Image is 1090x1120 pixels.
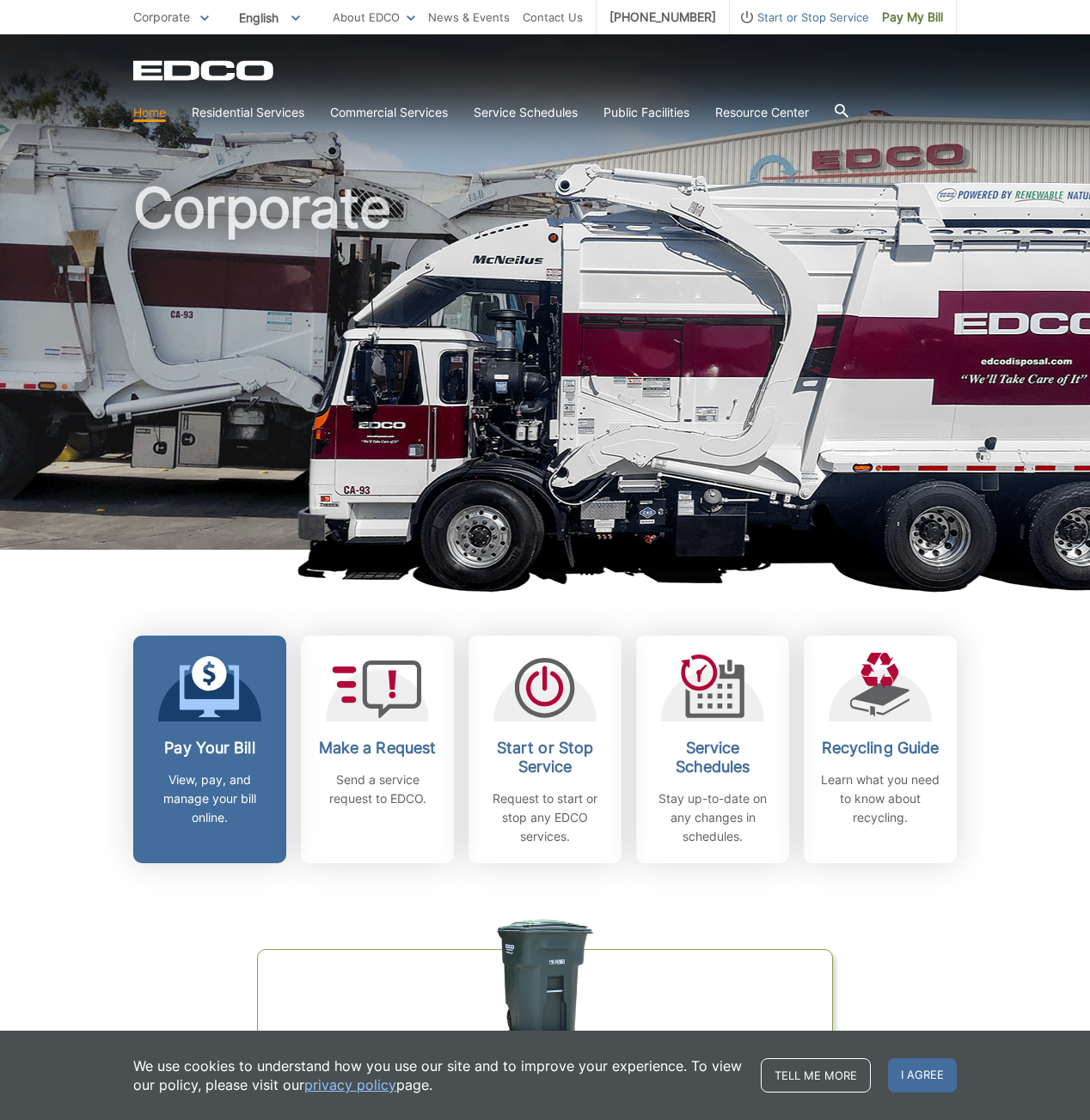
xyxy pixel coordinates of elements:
[333,8,415,27] a: About EDCO
[146,770,273,827] p: View, pay, and manage your bill online.
[649,789,776,846] p: Stay up-to-date on any changes in schedules.
[314,739,441,758] h2: Make a Request
[715,103,809,122] a: Resource Center
[636,636,789,863] a: Service Schedules Stay up-to-date on any changes in schedules.
[804,636,957,863] a: Recycling Guide Learn what you need to know about recycling.
[474,103,578,122] a: Service Schedules
[133,180,957,557] h1: Corporate
[649,739,776,776] h2: Service Schedules
[133,1056,744,1094] p: We use cookies to understand how you use our site and to improve your experience. To view our pol...
[314,770,441,808] p: Send a service request to EDCO.
[133,60,276,81] a: EDCD logo. Return to the homepage.
[192,103,304,122] a: Residential Services
[481,789,609,846] p: Request to start or stop any EDCO services.
[428,8,510,27] a: News & Events
[603,103,689,122] a: Public Facilities
[146,739,273,758] h2: Pay Your Bill
[888,1058,957,1093] span: I agree
[304,1075,396,1094] a: privacy policy
[882,8,943,27] span: Pay My Bill
[301,636,454,863] a: Make a Request Send a service request to EDCO.
[133,103,166,122] a: Home
[226,3,313,32] span: English
[761,1058,871,1093] a: Tell me more
[133,9,190,24] span: Corporate
[523,8,583,27] a: Contact Us
[481,739,609,776] h2: Start or Stop Service
[817,739,944,758] h2: Recycling Guide
[133,636,286,863] a: Pay Your Bill View, pay, and manage your bill online.
[330,103,448,122] a: Commercial Services
[817,770,944,827] p: Learn what you need to know about recycling.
